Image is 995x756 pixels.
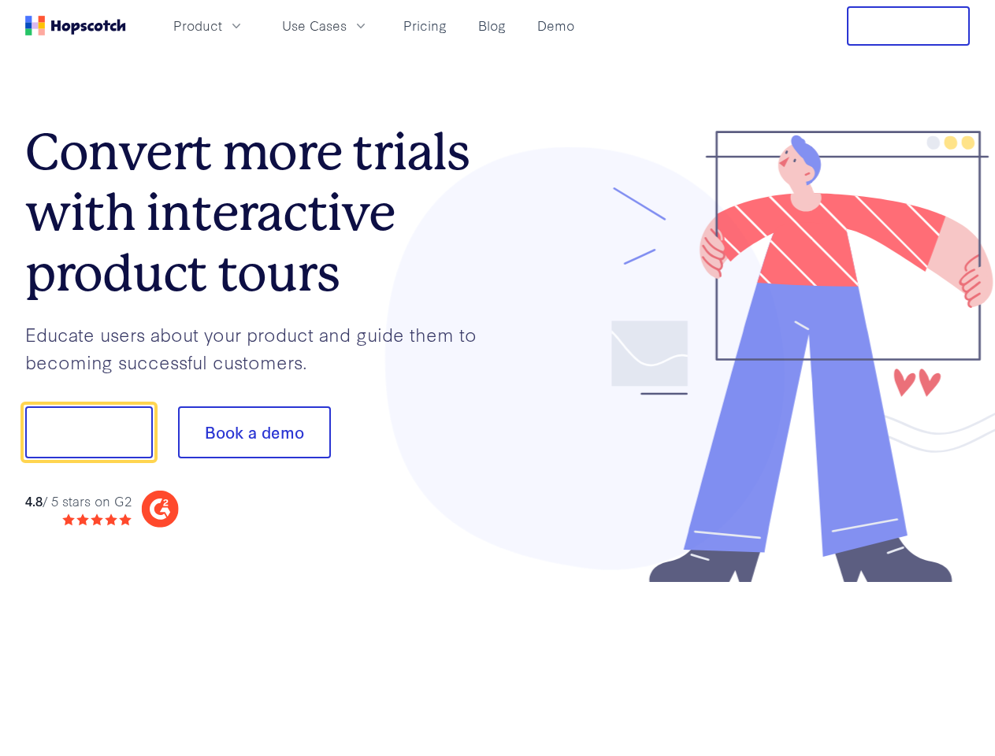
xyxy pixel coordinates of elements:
[173,16,222,35] span: Product
[25,491,43,510] strong: 4.8
[25,321,498,375] p: Educate users about your product and guide them to becoming successful customers.
[25,406,153,458] button: Show me!
[397,13,453,39] a: Pricing
[178,406,331,458] button: Book a demo
[282,16,347,35] span: Use Cases
[472,13,512,39] a: Blog
[25,491,132,511] div: / 5 stars on G2
[531,13,581,39] a: Demo
[164,13,254,39] button: Product
[273,13,378,39] button: Use Cases
[847,6,970,46] button: Free Trial
[25,122,498,303] h1: Convert more trials with interactive product tours
[25,16,126,35] a: Home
